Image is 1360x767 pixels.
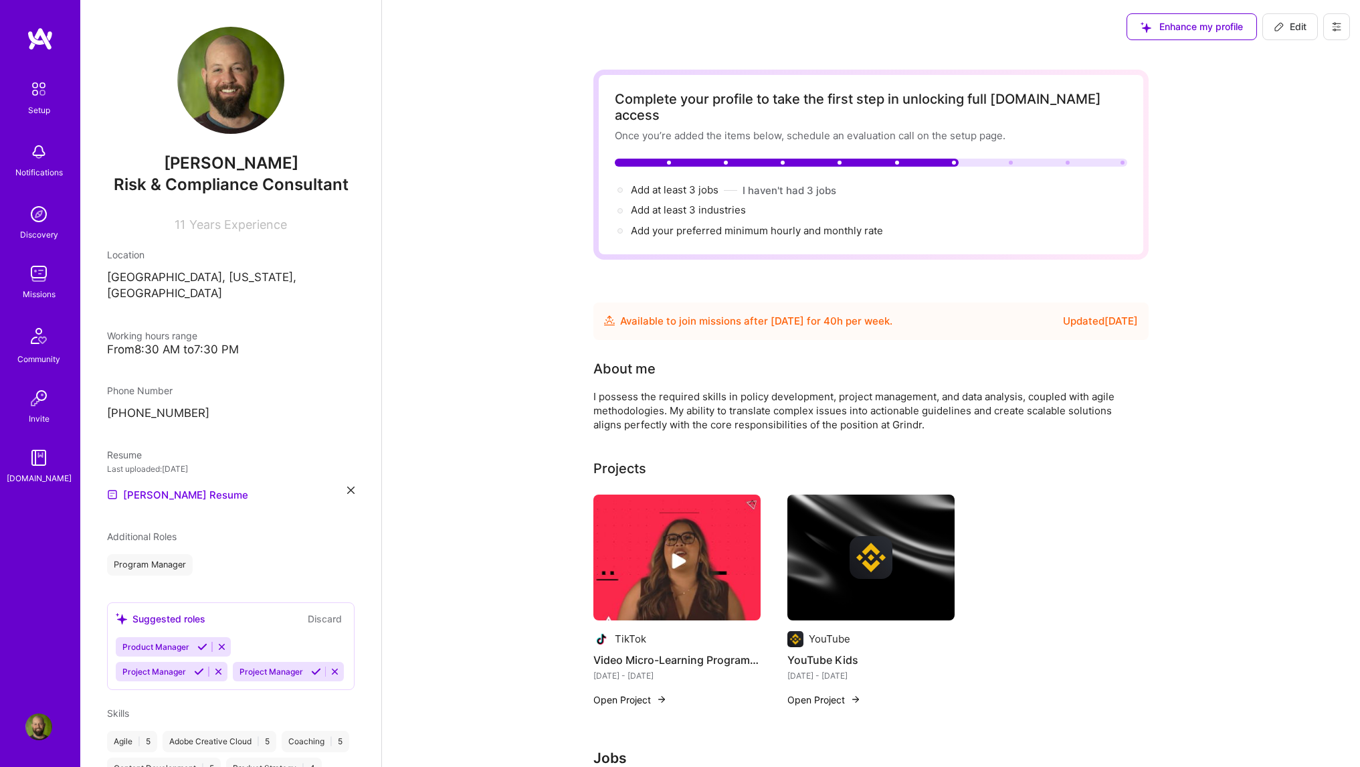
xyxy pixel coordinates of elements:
i: Reject [330,667,340,677]
img: Company logo [850,536,892,579]
div: [DATE] - [DATE] [787,669,955,683]
img: discovery [25,201,52,228]
span: | [330,736,332,747]
div: Projects [593,458,646,479]
div: About me [593,359,656,379]
i: Accept [311,667,321,677]
button: Discard [304,611,346,626]
span: Risk & Compliance Consultant [114,175,349,194]
button: Open Project [787,693,861,707]
span: [PERSON_NAME] [107,153,355,173]
i: Reject [213,667,223,677]
div: Program Manager [107,554,193,576]
div: Updated [DATE] [1063,313,1138,329]
div: Notifications [15,165,63,179]
div: [DOMAIN_NAME] [7,471,72,485]
span: Skills [107,707,129,719]
span: Resume [107,449,142,460]
h4: YouTube Kids [787,651,955,669]
img: cover [787,495,955,620]
i: Reject [217,642,227,652]
div: Once you’re added the items below, schedule an evaluation call on the setup page. [615,129,1127,143]
span: Add at least 3 jobs [631,183,718,196]
div: Community [17,352,60,366]
div: Invite [29,412,50,426]
span: Project Manager [239,667,303,677]
span: 11 [175,218,185,232]
i: Accept [197,642,207,652]
i: icon Close [347,487,355,494]
img: User Avatar [25,713,52,740]
img: teamwork [25,260,52,287]
span: Additional Roles [107,531,177,542]
span: | [138,736,140,747]
div: Last uploaded: [DATE] [107,462,355,476]
i: icon SuggestedTeams [116,613,127,624]
img: Company logo [787,631,803,647]
button: I haven't had 3 jobs [743,183,836,197]
img: Video Micro-Learning Program Development [593,495,761,620]
p: [GEOGRAPHIC_DATA], [US_STATE], [GEOGRAPHIC_DATA] [107,270,355,302]
div: Location [107,248,355,262]
span: Working hours range [107,330,197,341]
div: Available to join missions after [DATE] for h per week . [620,313,892,329]
span: 40 [823,315,837,327]
div: Discovery [20,228,58,242]
img: Company logo [593,631,609,647]
span: Project Manager [122,667,186,677]
span: Edit [1274,20,1306,33]
img: Availability [604,315,615,326]
img: guide book [25,444,52,471]
div: Complete your profile to take the first step in unlocking full [DOMAIN_NAME] access [615,91,1127,123]
span: Add your preferred minimum hourly and monthly rate [631,224,883,237]
img: Community [23,320,55,352]
img: logo [27,27,54,51]
img: bell [25,139,52,165]
i: Accept [194,667,204,677]
span: Add at least 3 industries [631,203,746,216]
div: From 8:30 AM to 7:30 PM [107,343,355,357]
span: Years Experience [189,218,287,232]
a: [PERSON_NAME] Resume [107,487,248,503]
div: Agile 5 [107,731,157,752]
p: [PHONE_NUMBER] [107,406,355,422]
div: TikTok [615,632,646,646]
button: Edit [1262,13,1318,40]
div: [DATE] - [DATE] [593,669,761,683]
img: Invite [25,385,52,412]
img: arrow-right [850,694,861,705]
div: Missions [23,287,56,301]
a: User Avatar [22,713,56,740]
span: Product Manager [122,642,189,652]
button: Open Project [593,693,667,707]
div: Coaching 5 [282,731,349,752]
span: | [257,736,260,747]
h3: Jobs [593,750,1149,766]
img: arrow-right [656,694,667,705]
div: Setup [28,103,50,117]
img: Resume [107,489,118,500]
div: Suggested roles [116,612,205,626]
div: I possess the required skills in policy development, project management, and data analysis, coupl... [593,390,1129,432]
div: YouTube [809,632,850,646]
img: setup [25,75,53,103]
h4: Video Micro-Learning Program Development [593,651,761,669]
div: Adobe Creative Cloud 5 [163,731,276,752]
img: User Avatar [177,27,284,134]
span: Phone Number [107,385,173,396]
